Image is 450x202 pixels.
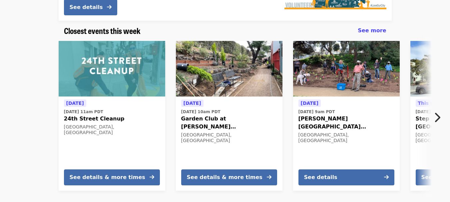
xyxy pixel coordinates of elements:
time: [DATE] 10am PDT [181,109,221,115]
span: 24th Street Cleanup [64,115,160,123]
span: Garden Club at [PERSON_NAME][GEOGRAPHIC_DATA] and The Green In-Between [181,115,277,131]
i: arrow-right icon [384,174,389,180]
div: See details [70,3,103,11]
span: [DATE] [66,101,84,106]
button: See details [298,169,394,185]
span: [DATE] [301,101,318,106]
i: chevron-right icon [434,111,440,124]
button: See details & more times [64,169,160,185]
span: Closest events this week [64,25,141,36]
div: [GEOGRAPHIC_DATA], [GEOGRAPHIC_DATA] [298,132,394,143]
i: arrow-right icon [267,174,271,180]
div: Closest events this week [59,26,392,36]
img: 24th Street Cleanup organized by SF Public Works [59,41,165,97]
div: [GEOGRAPHIC_DATA], [GEOGRAPHIC_DATA] [181,132,277,143]
div: See details [304,173,337,181]
span: [DATE] [184,101,201,106]
a: See details for "Garden Club at Burrows Pocket Park and The Green In-Between" [176,41,282,191]
a: Closest events this week [64,26,141,36]
button: Next item [428,108,450,127]
a: See details for "Glen Park Greenway Beautification Day" [293,41,400,191]
span: [PERSON_NAME][GEOGRAPHIC_DATA] [PERSON_NAME] Beautification Day [298,115,394,131]
time: [DATE] 9am PDT [298,109,335,115]
i: arrow-right icon [107,4,112,10]
div: See details & more times [187,173,262,181]
span: See more [358,27,386,34]
a: See more [358,27,386,35]
img: Glen Park Greenway Beautification Day organized by SF Public Works [293,41,400,97]
button: See details & more times [181,169,277,185]
img: Garden Club at Burrows Pocket Park and The Green In-Between organized by SF Public Works [176,41,282,97]
div: [GEOGRAPHIC_DATA], [GEOGRAPHIC_DATA] [64,124,160,135]
time: [DATE] 11am PDT [64,109,103,115]
a: See details for "24th Street Cleanup" [59,41,165,191]
i: arrow-right icon [150,174,154,180]
div: See details & more times [70,173,145,181]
